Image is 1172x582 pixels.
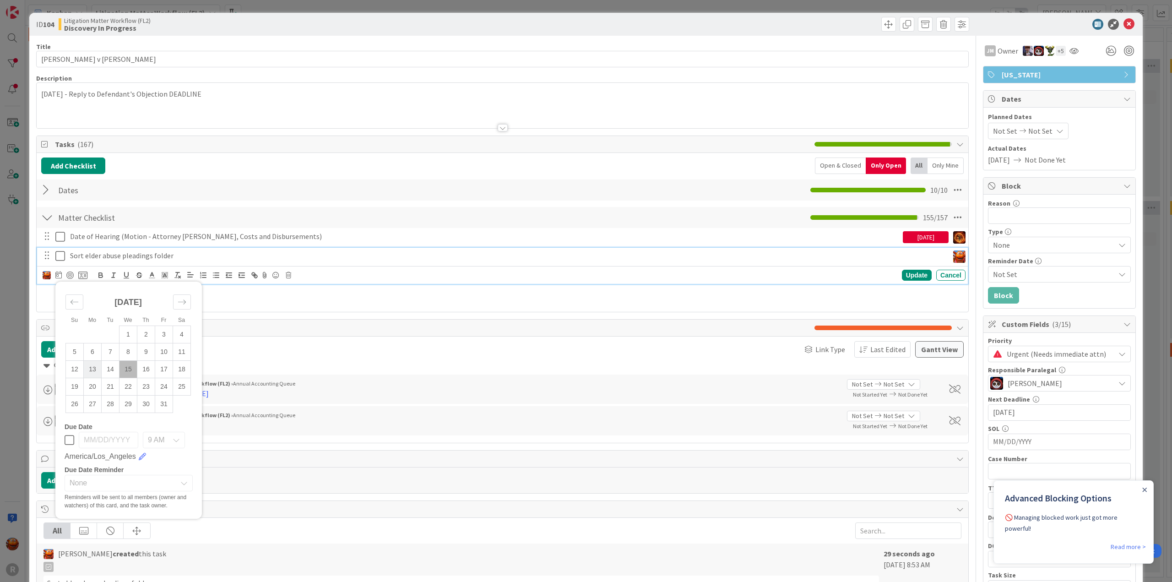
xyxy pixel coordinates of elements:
[233,412,295,419] span: Annual Accounting Queue
[55,322,810,333] span: Links
[65,451,136,462] span: America/Los_Angeles
[993,125,1017,136] span: Not Set
[41,472,100,489] button: Add Comment
[852,411,873,421] span: Not Set
[84,360,102,378] td: Monday, 10/13/2025 12:00 PM
[993,480,1154,564] iframe: UserGuiding Product Updates Slide Out
[1034,46,1044,56] img: JS
[102,395,119,413] td: Tuesday, 10/28/2025 12:00 PM
[993,405,1126,420] input: MM/DD/YYYY
[988,112,1131,122] span: Planned Dates
[173,294,191,310] div: Move forward to switch to the next month.
[55,139,810,150] span: Tasks
[988,513,1017,522] label: Decedent
[155,378,173,395] td: Friday, 10/24/2025 12:00 PM
[137,326,155,343] td: Thursday, 10/02/2025 12:00 PM
[113,549,139,558] b: created
[102,360,119,378] td: Tuesday, 10/14/2025 12:00 PM
[55,453,952,464] span: Comments
[988,396,1131,403] div: Next Deadline
[114,298,142,307] strong: [DATE]
[137,378,155,395] td: Thursday, 10/23/2025 12:00 PM
[1002,69,1119,80] span: [US_STATE]
[985,45,996,56] div: JM
[853,391,887,398] span: Not Started Yet
[137,395,155,413] td: Thursday, 10/30/2025 12:00 PM
[102,378,119,395] td: Tuesday, 10/21/2025 12:00 PM
[902,270,932,281] div: Update
[1002,93,1119,104] span: Dates
[55,504,952,515] span: History
[155,343,173,360] td: Friday, 10/10/2025 12:00 PM
[173,360,191,378] td: Saturday, 10/18/2025 12:00 PM
[43,360,961,370] div: Children
[988,258,1033,264] span: Reminder Date
[137,343,155,360] td: Thursday, 10/09/2025 12:00 PM
[993,434,1126,450] input: MM/DD/YYYY
[155,360,173,378] td: Friday, 10/17/2025 12:00 PM
[1007,348,1110,360] span: Urgent (Needs immediate attn)
[77,140,93,149] span: ( 167 )
[993,269,1115,280] span: Not Set
[988,199,1010,207] label: Reason
[119,326,137,343] td: Wednesday, 10/01/2025 12:00 PM
[43,549,54,559] img: KA
[119,343,137,360] td: Wednesday, 10/08/2025 12:00 PM
[55,383,68,396] img: MR
[102,343,119,360] td: Tuesday, 10/07/2025 12:00 PM
[70,477,172,490] span: None
[161,317,167,323] small: Fr
[79,432,138,448] input: MM/DD/YYYY
[884,549,935,558] b: 29 seconds ago
[55,209,261,226] input: Add Checklist...
[107,317,114,323] small: Tu
[84,395,102,413] td: Monday, 10/27/2025 12:00 PM
[1023,46,1033,56] img: ML
[84,343,102,360] td: Monday, 10/06/2025 12:00 PM
[1002,319,1119,330] span: Custom Fields
[88,317,96,323] small: Mo
[988,425,1131,432] div: SOL
[178,317,185,323] small: Sa
[137,360,155,378] td: Thursday, 10/16/2025 12:00 PM
[66,395,84,413] td: Sunday, 10/26/2025 12:00 PM
[65,294,83,310] div: Move backward to switch to the previous month.
[66,343,84,360] td: Sunday, 10/05/2025 12:00 PM
[19,1,42,12] span: Support
[988,228,1003,235] span: Type
[1025,154,1066,165] span: Not Done Yet
[44,523,71,538] div: All
[155,326,173,343] td: Friday, 10/03/2025 12:00 PM
[173,326,191,343] td: Saturday, 10/04/2025 12:00 PM
[898,391,928,398] span: Not Done Yet
[815,158,866,174] div: Open & Closed
[993,551,1126,567] input: MM/DD/YYYY
[990,377,1003,390] img: JS
[124,317,132,323] small: We
[988,154,1010,165] span: [DATE]
[988,455,1027,463] label: Case Number
[173,378,191,395] td: Saturday, 10/25/2025 12:00 PM
[58,548,166,572] span: [PERSON_NAME] this task
[998,45,1018,56] span: Owner
[233,380,295,387] span: Annual Accounting Queue
[988,144,1131,153] span: Actual Dates
[155,395,173,413] td: Friday, 10/31/2025 12:00 PM
[953,250,966,263] img: KA
[84,378,102,395] td: Monday, 10/20/2025 12:00 PM
[988,337,1131,344] div: Priority
[142,317,149,323] small: Th
[173,343,191,360] td: Saturday, 10/11/2025 12:00 PM
[148,434,164,446] span: 9 AM
[898,423,928,430] span: Not Done Yet
[65,467,124,473] span: Due Date Reminder
[853,423,887,430] span: Not Started Yet
[930,185,948,196] span: 10 / 10
[988,367,1131,373] div: Responsible Paralegal
[1002,180,1119,191] span: Block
